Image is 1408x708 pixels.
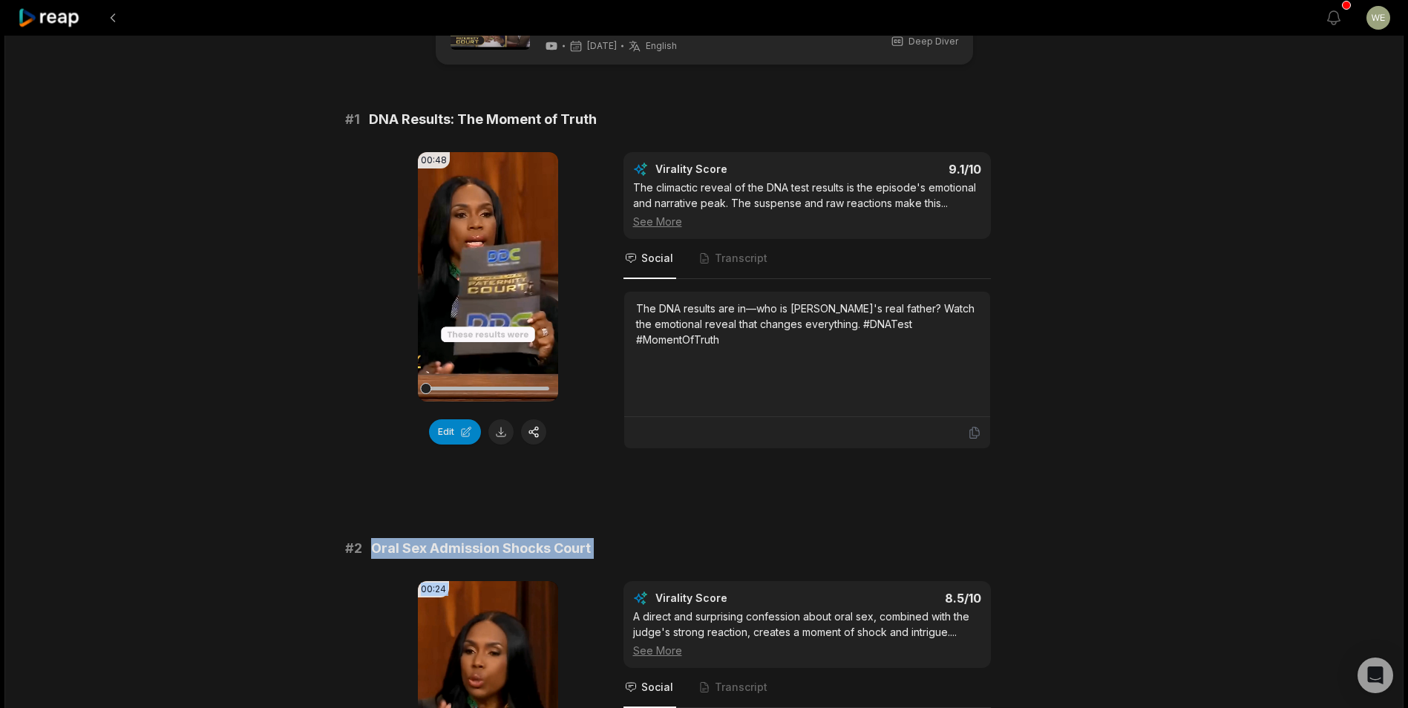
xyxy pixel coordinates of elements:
span: Transcript [715,251,767,266]
span: English [646,40,677,52]
div: Open Intercom Messenger [1358,658,1393,693]
div: The climactic reveal of the DNA test results is the episode's emotional and narrative peak. The s... [633,180,981,229]
span: Deep Diver [908,35,958,48]
div: A direct and surprising confession about oral sex, combined with the judge's strong reaction, cre... [633,609,981,658]
nav: Tabs [623,668,991,708]
span: [DATE] [587,40,617,52]
video: Your browser does not support mp4 format. [418,152,558,401]
span: # 1 [345,109,360,130]
div: The DNA results are in—who is [PERSON_NAME]'s real father? Watch the emotional reveal that change... [636,301,978,347]
span: Social [641,680,673,695]
span: Transcript [715,680,767,695]
div: Virality Score [655,162,815,177]
div: 9.1 /10 [822,162,981,177]
button: Edit [429,419,481,445]
span: # 2 [345,538,362,559]
div: See More [633,643,981,658]
div: 8.5 /10 [822,591,981,606]
span: Oral Sex Admission Shocks Court [371,538,591,559]
div: Virality Score [655,591,815,606]
span: Social [641,251,673,266]
nav: Tabs [623,239,991,279]
div: See More [633,214,981,229]
span: DNA Results: The Moment of Truth [369,109,597,130]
